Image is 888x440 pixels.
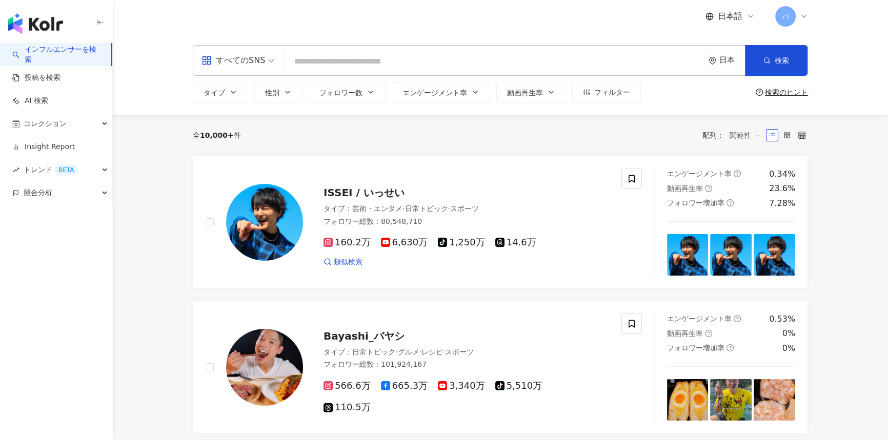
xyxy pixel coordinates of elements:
[496,82,566,102] button: 動画再生率
[201,55,212,66] span: appstore
[754,379,795,421] img: post-image
[324,402,371,413] span: 110.5万
[667,379,709,421] img: post-image
[718,11,742,22] span: 日本語
[745,45,808,76] button: 検索
[421,348,443,356] span: レシピ
[334,257,362,267] span: 類似検索
[324,204,609,214] div: タイプ ：
[309,82,386,102] button: フォロワー数
[324,237,371,248] span: 160.2万
[204,89,225,97] span: タイプ
[54,165,78,175] div: BETA
[193,131,241,139] div: 全 件
[667,315,732,323] span: エンゲージメント率
[200,131,234,139] span: 10,000+
[352,348,395,356] span: 日常トピック
[193,156,808,288] a: KOL AvatarISSEI / いっせいタイプ：芸術・エンタメ·日常トピック·スポーツフォロワー総数：80,548,710160.2万6,630万1,250万14.6万類似検索エンゲージメン...
[12,73,60,83] a: 投稿を検索
[719,56,745,65] div: 日本
[667,329,703,338] span: 動画再生率
[730,127,760,143] span: 関連性
[667,184,703,193] span: 動画再生率
[769,198,795,209] div: 7.28%
[324,186,405,199] span: ISSEI / いっせい
[667,199,724,207] span: フォロワー増加率
[395,348,397,356] span: ·
[709,57,716,65] span: environment
[254,82,302,102] button: 性別
[667,344,724,352] span: フォロワー増加率
[782,343,795,354] div: 0%
[754,234,795,276] img: post-image
[495,237,536,248] span: 14.6万
[12,45,103,65] a: searchインフルエンサーを検索
[24,181,52,204] span: 競合分析
[448,204,450,213] span: ·
[572,82,641,102] button: フィルター
[726,199,734,206] span: question-circle
[324,360,609,370] div: フォロワー総数 ： 101,924,167
[193,301,808,433] a: KOL AvatarBayashi_バヤシタイプ：日常トピック·グルメ·レシピ·スポーツフォロワー総数：101,924,167566.6万665.3万3,340万5,510万110.5万エンゲー...
[445,348,474,356] span: スポーツ
[507,89,543,97] span: 動画再生率
[782,11,789,22] span: バ
[402,204,405,213] span: ·
[392,82,490,102] button: エンゲージメント率
[24,112,67,135] span: コレクション
[782,328,795,339] div: 0%
[226,329,303,406] img: KOL Avatar
[705,330,712,337] span: question-circle
[667,234,709,276] img: post-image
[594,88,630,96] span: フィルター
[443,348,445,356] span: ·
[12,96,48,106] a: AI 検索
[769,183,795,194] div: 23.6%
[324,217,609,227] div: フォロワー総数 ： 80,548,710
[319,89,362,97] span: フォロワー数
[201,52,265,69] div: すべてのSNS
[667,170,732,178] span: エンゲージメント率
[381,381,428,391] span: 665.3万
[438,381,485,391] span: 3,340万
[419,348,421,356] span: ·
[775,56,789,65] span: 検索
[12,166,19,174] span: rise
[765,88,808,96] div: 検索のヒント
[324,347,609,358] div: タイプ ：
[450,204,479,213] span: スポーツ
[24,158,78,181] span: トレンド
[495,381,542,391] span: 5,510万
[705,185,712,192] span: question-circle
[726,344,734,351] span: question-circle
[381,237,428,248] span: 6,630万
[702,127,766,143] div: 配列：
[397,348,419,356] span: グルメ
[265,89,279,97] span: 性別
[405,204,448,213] span: 日常トピック
[324,381,371,391] span: 566.6万
[12,142,75,152] a: Insight Report
[193,82,248,102] button: タイプ
[8,13,63,34] img: logo
[710,234,752,276] img: post-image
[734,315,741,322] span: question-circle
[769,313,795,325] div: 0.53%
[324,330,405,342] span: Bayashi_バヤシ
[352,204,402,213] span: 芸術・エンタメ
[756,89,763,96] span: question-circle
[402,89,467,97] span: エンゲージメント率
[734,170,741,177] span: question-circle
[710,379,752,421] img: post-image
[324,257,362,267] a: 類似検索
[226,184,303,261] img: KOL Avatar
[438,237,485,248] span: 1,250万
[769,169,795,180] div: 0.34%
